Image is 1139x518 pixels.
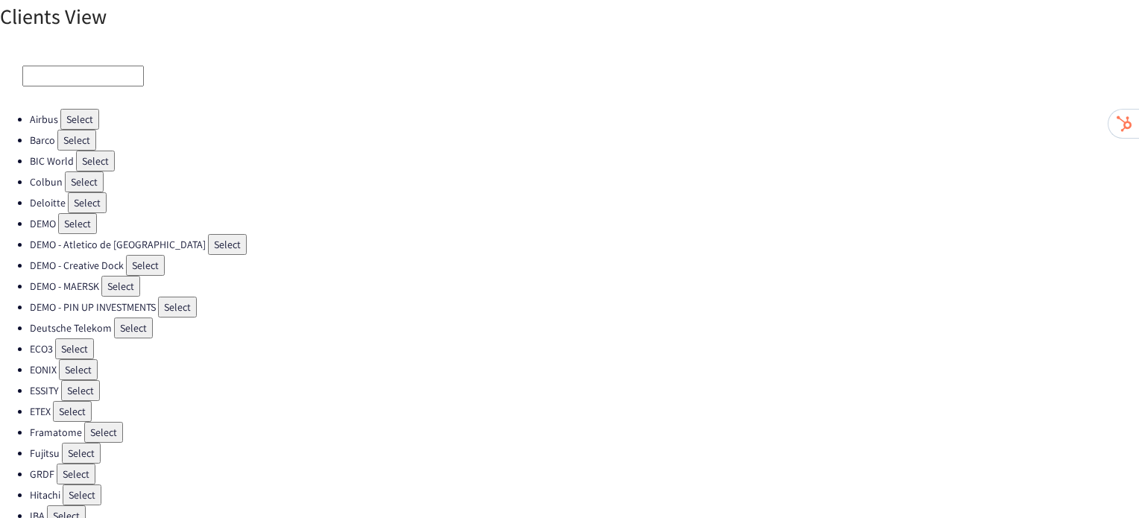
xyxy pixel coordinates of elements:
li: Airbus [30,109,1139,130]
li: EONIX [30,359,1139,380]
li: Fujitsu [30,443,1139,464]
button: Select [208,234,247,255]
li: Deutsche Telekom [30,318,1139,338]
li: Colbun [30,171,1139,192]
button: Select [101,276,140,297]
button: Select [57,464,95,484]
button: Select [76,151,115,171]
button: Select [62,443,101,464]
button: Select [63,484,101,505]
li: DEMO [30,213,1139,234]
li: DEMO - Creative Dock [30,255,1139,276]
li: DEMO - Atletico de [GEOGRAPHIC_DATA] [30,234,1139,255]
button: Select [61,380,100,401]
iframe: Chat Widget [1064,446,1139,518]
button: Select [114,318,153,338]
button: Select [65,171,104,192]
li: Hitachi [30,484,1139,505]
button: Select [126,255,165,276]
li: ETEX [30,401,1139,422]
li: BIC World [30,151,1139,171]
button: Select [60,109,99,130]
button: Select [68,192,107,213]
button: Select [158,297,197,318]
button: Select [84,422,123,443]
button: Select [53,401,92,422]
li: Framatome [30,422,1139,443]
li: Deloitte [30,192,1139,213]
button: Select [58,213,97,234]
button: Select [57,130,96,151]
li: ECO3 [30,338,1139,359]
li: GRDF [30,464,1139,484]
button: Select [59,359,98,380]
li: ESSITY [30,380,1139,401]
li: DEMO - MAERSK [30,276,1139,297]
button: Select [55,338,94,359]
li: DEMO - PIN UP INVESTMENTS [30,297,1139,318]
li: Barco [30,130,1139,151]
